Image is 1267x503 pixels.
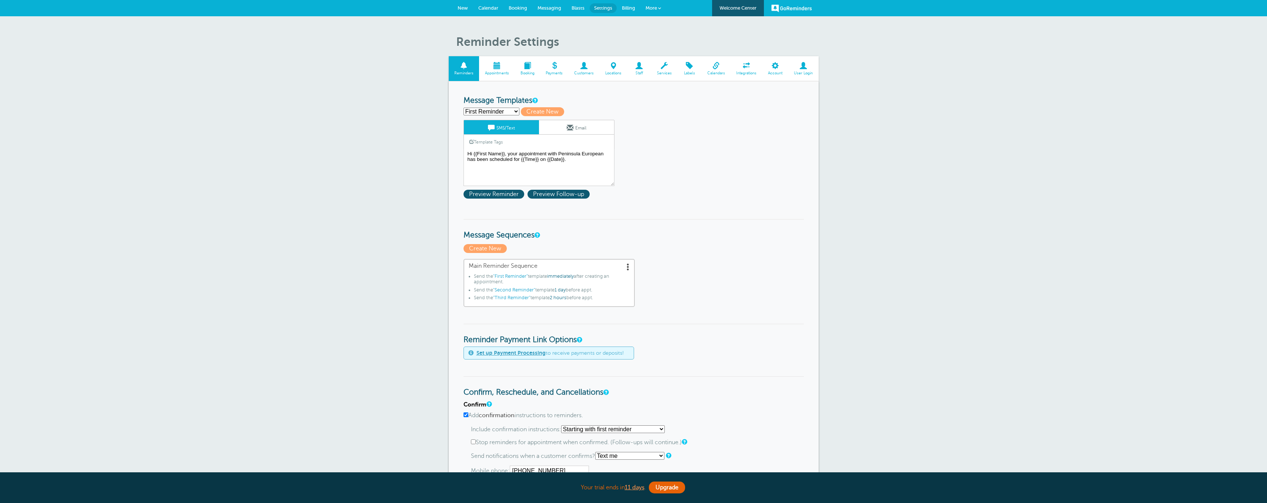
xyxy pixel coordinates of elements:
a: User Login [788,56,819,81]
a: Create New [464,245,509,252]
a: Locations [600,56,627,81]
h3: Confirm, Reschedule, and Cancellations [464,376,804,397]
span: Staff [631,71,647,75]
h1: Reminder Settings [456,35,819,49]
p: Include confirmation instructions: [471,425,804,433]
span: Create New [521,107,564,116]
a: Should we notify you? Selecting "Use default" will use the setting in the Notifications section b... [666,453,670,458]
a: These settings apply to all templates. Automatically add a payment link to your reminders if an a... [577,337,581,342]
span: Blasts [572,5,584,11]
span: Customers [572,71,596,75]
a: Staff [627,56,651,81]
a: This is the wording for your reminder and follow-up messages. You can create multiple templates i... [532,98,537,103]
span: Reminders [452,71,476,75]
span: User Login [792,71,815,75]
a: Appointments [479,56,515,81]
span: Create New [464,244,507,253]
span: Preview Reminder [464,190,524,199]
input: Addconfirmationinstructions to reminders. [464,412,468,417]
span: More [646,5,657,11]
span: Payments [544,71,565,75]
li: Send the template after creating an appointment. [474,274,630,287]
a: SMS/Text [464,120,539,134]
span: New [458,5,468,11]
a: Email [539,120,614,134]
label: Stop reminders for appointment when confirmed. (Follow-ups will continue.) [471,439,804,446]
span: to receive payments or deposits! [476,350,624,356]
div: Mobile phone: [471,466,804,476]
span: "Second Reminder" [493,287,535,293]
a: Integrations [731,56,762,81]
span: Calendars [705,71,727,75]
span: Appointments [483,71,511,75]
a: Set up Payment Processing [476,350,546,356]
span: 2 hours [550,295,566,300]
h3: Reminder Payment Link Options [464,324,804,345]
a: Upgrade [649,482,685,493]
span: immediately [547,274,574,279]
label: Add instructions to reminders. [464,412,804,419]
a: Preview Follow-up [528,191,592,198]
span: Messaging [538,5,561,11]
a: Customers [569,56,600,81]
span: "First Reminder" [493,274,528,279]
span: Settings [594,5,612,11]
span: Booking [509,5,527,11]
a: Booking [515,56,540,81]
a: Preview Reminder [464,191,528,198]
a: A note will be added to SMS reminders that replying "C" will confirm the appointment. For email r... [486,402,491,406]
span: Locations [603,71,624,75]
span: Labels [681,71,698,75]
span: 1 day [555,287,566,293]
a: Labels [677,56,701,81]
span: Preview Follow-up [528,190,590,199]
a: Create New [521,108,567,115]
p: Send notifications when a customer confirms? [471,452,804,460]
span: Booking [518,71,536,75]
h3: Message Sequences [464,219,804,240]
span: Integrations [734,71,759,75]
a: Main Reminder Sequence Send the"First Reminder"templateimmediatelyafter creating an appointment.S... [464,259,635,307]
li: Send the template before appt. [474,295,630,303]
a: 11 days [625,484,644,491]
span: Account [766,71,785,75]
a: These settings apply to all templates. (They are not per-template settings). You can change the l... [603,390,608,395]
a: Template Tags [464,135,508,149]
span: Main Reminder Sequence [469,263,630,270]
h4: Confirm [464,401,804,408]
span: Billing [622,5,635,11]
input: Stop reminders for appointment when confirmed. (Follow-ups will continue.) [471,439,476,444]
a: Settings [590,3,617,13]
textarea: Hi {{First Name}}, your appointment with Peninsula European has been scheduled for {{Time}} on {{... [464,149,614,186]
li: Send the template before appt. [474,287,630,296]
a: Calendars [701,56,731,81]
a: Services [651,56,677,81]
a: Message Sequences allow you to setup multiple reminder schedules that can use different Message T... [535,233,539,237]
a: If you use two or more reminders, and a customer confirms an appointment after the first reminder... [682,439,686,444]
b: confirmation [479,412,515,419]
span: Services [655,71,674,75]
a: Payments [540,56,569,81]
h3: Message Templates [464,96,804,105]
div: Your trial ends in . [449,480,819,496]
span: Calendar [478,5,498,11]
a: Account [762,56,788,81]
span: "Third Reminder" [493,295,530,300]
